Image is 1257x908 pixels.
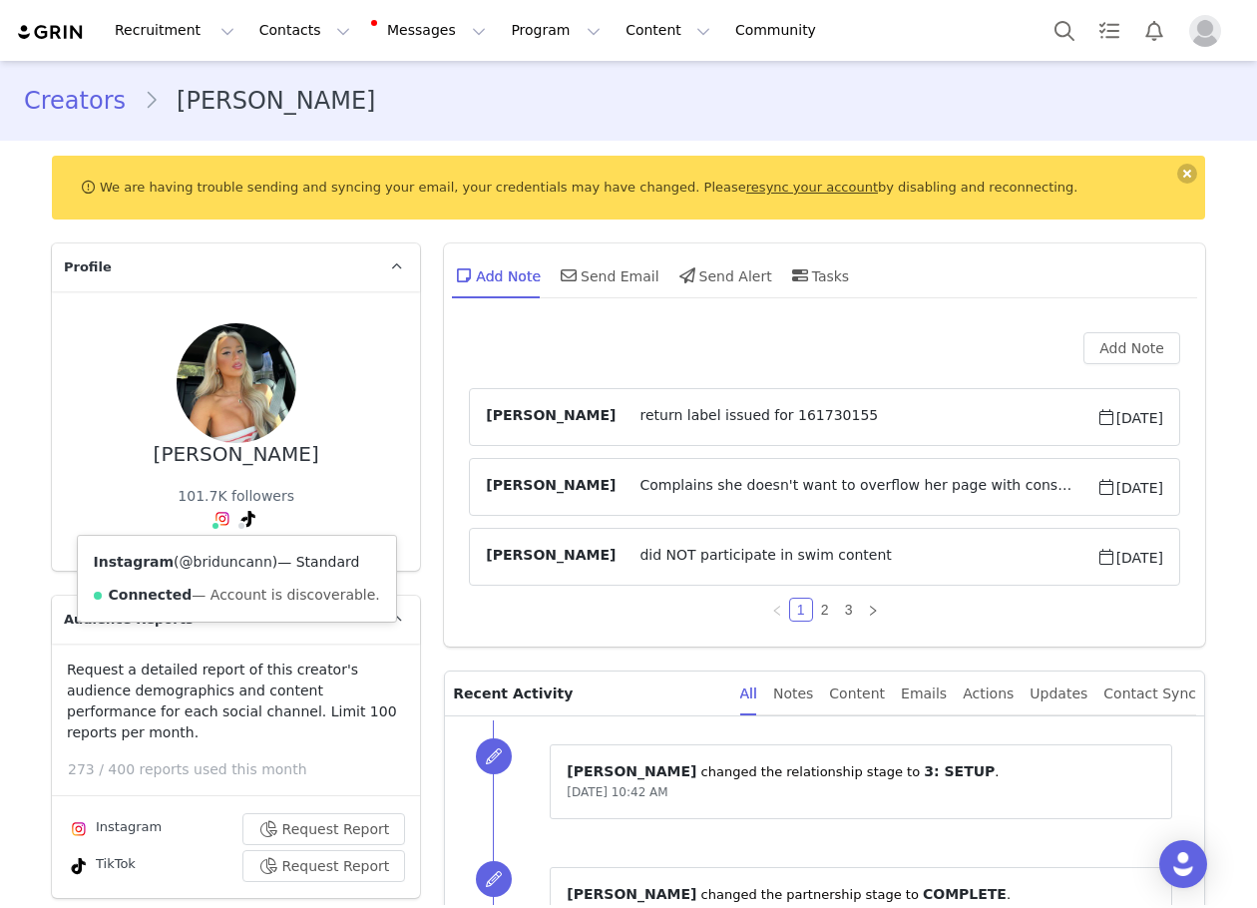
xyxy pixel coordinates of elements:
[740,672,757,716] div: All
[52,156,1205,220] div: We are having trouble sending and syncing your email, your credentials may have changed. Please b...
[363,8,498,53] button: Messages
[1087,8,1131,53] a: Tasks
[1096,545,1163,569] span: [DATE]
[771,605,783,617] i: icon: left
[247,8,362,53] button: Contacts
[567,763,696,779] span: [PERSON_NAME]
[1083,332,1180,364] button: Add Note
[214,511,230,527] img: instagram.svg
[1132,8,1176,53] button: Notifications
[1189,15,1221,47] img: placeholder-profile.jpg
[180,554,272,570] a: @briduncann
[567,761,1155,782] p: ⁨ ⁩ changed the ⁨relationship⁩ stage to ⁨ ⁩.
[567,884,1155,905] p: ⁨ ⁩ changed the ⁨partnership⁩ stage to ⁨ ⁩.
[67,817,162,841] div: Instagram
[814,599,836,621] a: 2
[789,598,813,622] li: 1
[829,672,885,716] div: Content
[838,599,860,621] a: 3
[242,813,406,845] button: Request Report
[616,475,1095,499] span: Complains she doesn't want to overflow her page with constant collab content
[67,854,136,878] div: TikTok
[861,598,885,622] li: Next Page
[557,251,659,299] div: Send Email
[1096,475,1163,499] span: [DATE]
[1030,672,1087,716] div: Updates
[924,763,995,779] span: 3: SETUP
[837,598,861,622] li: 3
[8,8,552,72] p: Hey [PERSON_NAME], Your proposal has been accepted! We're so excited to have you be apart of the ...
[16,23,86,42] img: grin logo
[177,323,296,443] img: 5dc269e4-1db5-4bc1-a8fb-fdd6671ad14d.jpg
[616,405,1095,429] span: return label issued for 161730155
[765,598,789,622] li: Previous Page
[1103,672,1196,716] div: Contact Sync
[154,443,319,466] div: [PERSON_NAME]
[174,554,277,570] span: ( )
[963,672,1014,716] div: Actions
[64,257,112,277] span: Profile
[813,598,837,622] li: 2
[67,660,405,743] p: Request a detailed report of this creator's audience demographics and content performance for eac...
[1096,405,1163,429] span: [DATE]
[901,672,947,716] div: Emails
[723,8,837,53] a: Community
[71,821,87,837] img: instagram.svg
[453,672,723,715] p: Recent Activity
[790,599,812,621] a: 1
[486,545,616,569] span: [PERSON_NAME]
[567,785,667,799] span: [DATE] 10:42 AM
[923,886,1007,902] span: COMPLETE
[486,475,616,499] span: [PERSON_NAME]
[178,486,294,507] div: 101.7K followers
[567,886,696,902] span: [PERSON_NAME]
[452,251,541,299] div: Add Note
[192,587,379,603] span: — Account is discoverable.
[614,8,722,53] button: Content
[773,672,813,716] div: Notes
[1177,15,1241,47] button: Profile
[788,251,850,299] div: Tasks
[867,605,879,617] i: icon: right
[486,405,616,429] span: [PERSON_NAME]
[103,8,246,53] button: Recruitment
[675,251,772,299] div: Send Alert
[616,545,1095,569] span: did NOT participate in swim content
[1043,8,1086,53] button: Search
[242,850,406,882] button: Request Report
[1159,840,1207,888] div: Open Intercom Messenger
[68,759,420,780] p: 273 / 400 reports used this month
[277,554,359,570] span: — Standard
[499,8,613,53] button: Program
[94,554,175,570] strong: Instagram
[746,180,878,195] a: resync your account
[64,610,194,630] span: Audience Reports
[24,83,144,119] a: Creators
[109,587,193,603] strong: Connected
